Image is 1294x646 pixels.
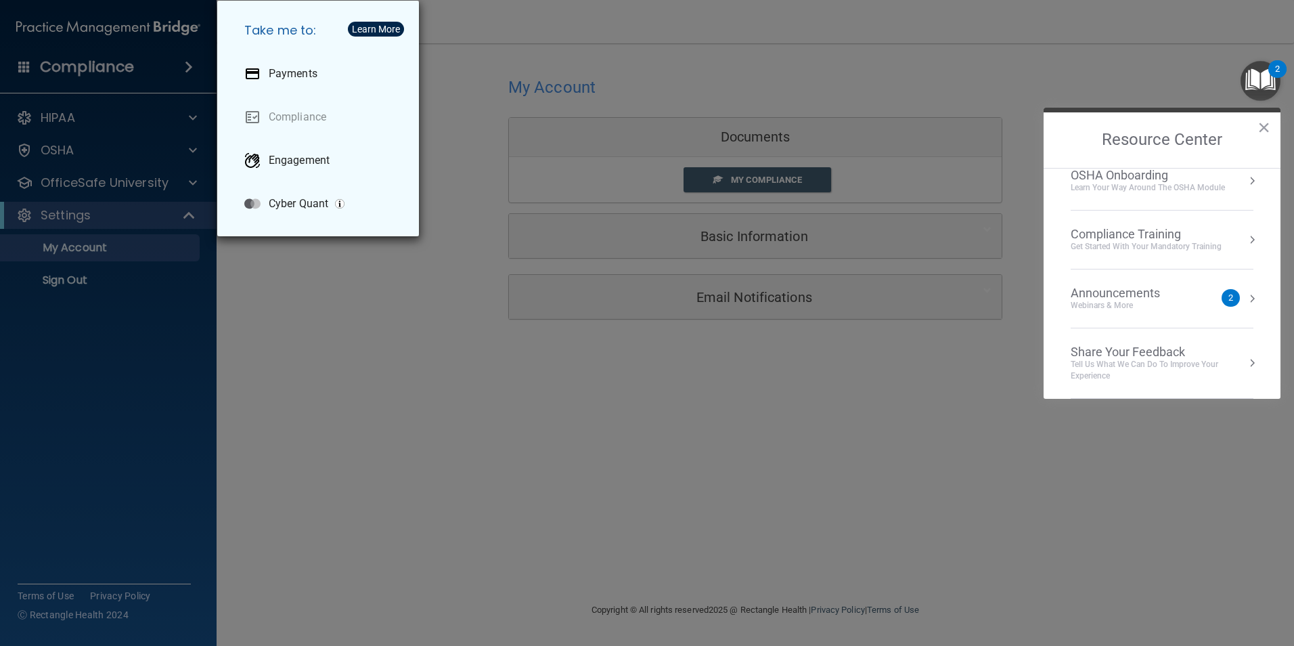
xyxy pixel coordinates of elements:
[269,67,317,81] p: Payments
[1071,241,1222,253] div: Get Started with your mandatory training
[1071,286,1187,301] div: Announcements
[233,55,408,93] a: Payments
[233,185,408,223] a: Cyber Quant
[1241,61,1280,101] button: Open Resource Center, 2 new notifications
[233,98,408,136] a: Compliance
[1044,108,1280,399] div: Resource Center
[1071,168,1225,183] div: OSHA Onboarding
[1275,69,1280,87] div: 2
[352,24,400,34] div: Learn More
[1071,227,1222,242] div: Compliance Training
[233,142,408,179] a: Engagement
[269,197,328,211] p: Cyber Quant
[269,154,330,167] p: Engagement
[1071,359,1253,382] div: Tell Us What We Can Do to Improve Your Experience
[1060,550,1278,604] iframe: Drift Widget Chat Controller
[1257,116,1270,138] button: Close
[348,22,404,37] button: Learn More
[1071,300,1187,311] div: Webinars & More
[1071,345,1253,360] div: Share Your Feedback
[233,12,408,49] h5: Take me to:
[1044,112,1280,168] h2: Resource Center
[1071,182,1225,194] div: Learn your way around the OSHA module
